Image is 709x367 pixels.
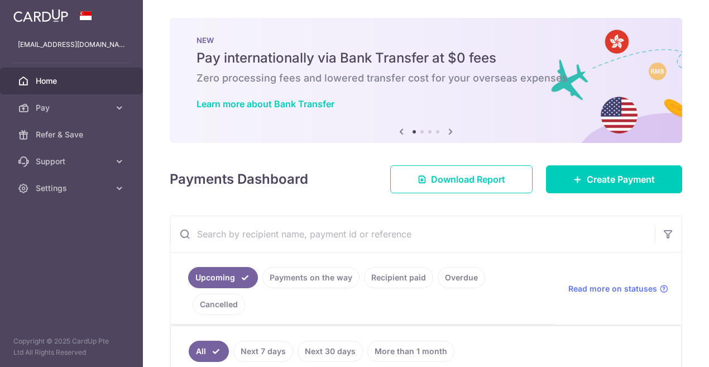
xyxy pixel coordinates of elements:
[188,267,258,288] a: Upcoming
[367,341,454,362] a: More than 1 month
[233,341,293,362] a: Next 7 days
[546,165,682,193] a: Create Payment
[568,283,668,294] a: Read more on statuses
[36,102,109,113] span: Pay
[36,129,109,140] span: Refer & Save
[568,283,657,294] span: Read more on statuses
[170,216,655,252] input: Search by recipient name, payment id or reference
[438,267,485,288] a: Overdue
[197,98,334,109] a: Learn more about Bank Transfer
[431,173,505,186] span: Download Report
[197,49,655,67] h5: Pay internationally via Bank Transfer at $0 fees
[193,294,245,315] a: Cancelled
[18,39,125,50] p: [EMAIL_ADDRESS][DOMAIN_NAME]
[189,341,229,362] a: All
[364,267,433,288] a: Recipient paid
[36,156,109,167] span: Support
[390,165,533,193] a: Download Report
[197,72,655,85] h6: Zero processing fees and lowered transfer cost for your overseas expenses
[170,18,682,143] img: Bank transfer banner
[262,267,360,288] a: Payments on the way
[637,333,698,361] iframe: Opens a widget where you can find more information
[170,169,308,189] h4: Payments Dashboard
[36,183,109,194] span: Settings
[587,173,655,186] span: Create Payment
[298,341,363,362] a: Next 30 days
[13,9,68,22] img: CardUp
[197,36,655,45] p: NEW
[36,75,109,87] span: Home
